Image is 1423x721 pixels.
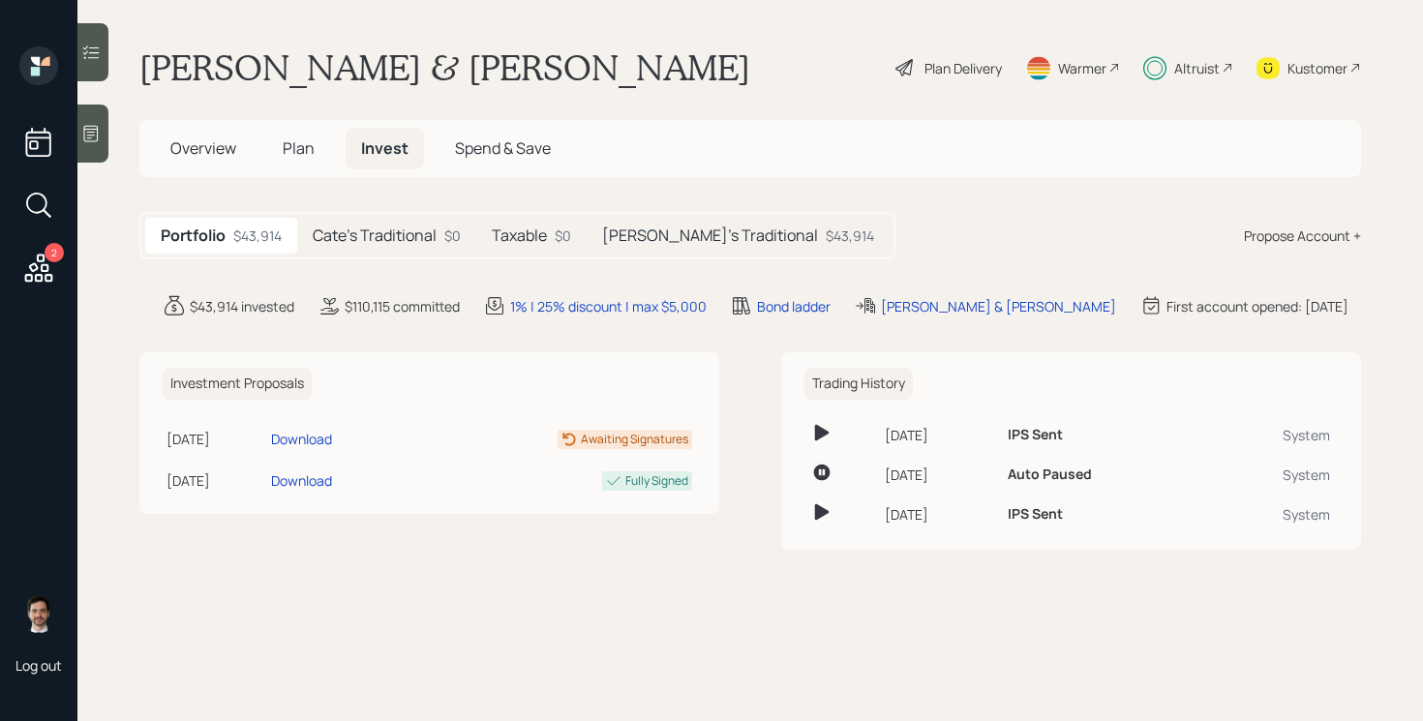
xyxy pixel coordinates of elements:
[139,46,750,89] h1: [PERSON_NAME] & [PERSON_NAME]
[455,137,551,159] span: Spend & Save
[19,594,58,633] img: jonah-coleman-headshot.png
[190,296,294,316] div: $43,914 invested
[885,504,992,525] div: [DATE]
[625,472,688,490] div: Fully Signed
[444,225,461,246] div: $0
[45,243,64,262] div: 2
[885,425,992,445] div: [DATE]
[271,470,332,491] div: Download
[1287,58,1347,78] div: Kustomer
[345,296,460,316] div: $110,115 committed
[1058,58,1106,78] div: Warmer
[492,226,547,245] h5: Taxable
[170,137,236,159] span: Overview
[881,296,1116,316] div: [PERSON_NAME] & [PERSON_NAME]
[1166,296,1348,316] div: First account opened: [DATE]
[161,226,226,245] h5: Portfolio
[271,429,332,449] div: Download
[167,429,263,449] div: [DATE]
[361,137,409,159] span: Invest
[1244,225,1361,246] div: Propose Account +
[283,137,315,159] span: Plan
[924,58,1002,78] div: Plan Delivery
[1008,506,1063,523] h6: IPS Sent
[163,368,312,400] h6: Investment Proposals
[510,296,707,316] div: 1% | 25% discount | max $5,000
[804,368,913,400] h6: Trading History
[15,656,62,675] div: Log out
[233,225,282,246] div: $43,914
[1008,466,1092,483] h6: Auto Paused
[602,226,818,245] h5: [PERSON_NAME]'s Traditional
[1215,504,1330,525] div: System
[885,465,992,485] div: [DATE]
[1008,427,1063,443] h6: IPS Sent
[1215,465,1330,485] div: System
[826,225,874,246] div: $43,914
[757,296,831,316] div: Bond ladder
[167,470,263,491] div: [DATE]
[581,431,688,448] div: Awaiting Signatures
[313,226,437,245] h5: Cate's Traditional
[555,225,571,246] div: $0
[1174,58,1220,78] div: Altruist
[1215,425,1330,445] div: System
